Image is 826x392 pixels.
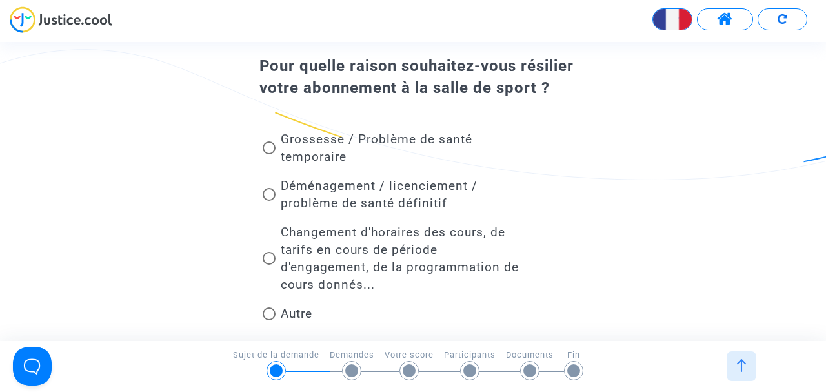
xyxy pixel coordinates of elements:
[697,8,753,30] button: Accéder à mon espace utilisateur
[652,8,692,30] button: Changer la langue
[259,57,574,97] span: Pour quelle raison souhaitez-vous résilier votre abonnement à la salle de sport ?
[778,14,787,24] img: Recommencer le formulaire
[10,6,112,33] img: jc-logo.svg
[13,347,52,386] iframe: Help Scout Beacon - Open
